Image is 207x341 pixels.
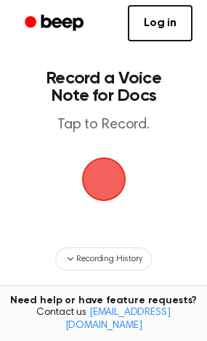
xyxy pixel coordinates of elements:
a: [EMAIL_ADDRESS][DOMAIN_NAME] [65,308,171,331]
span: Recording History [76,252,142,266]
span: Contact us [9,307,198,332]
button: Beep Logo [82,157,126,201]
button: Recording History [55,247,151,271]
a: Beep [15,9,97,38]
p: Tap to Record. [26,116,181,134]
h1: Record a Voice Note for Docs [26,70,181,104]
a: Log in [128,5,192,41]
